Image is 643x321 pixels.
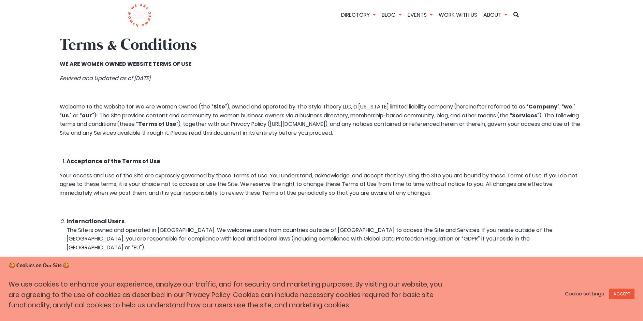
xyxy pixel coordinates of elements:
b: Site [214,103,225,111]
a: Blog [379,11,404,19]
b: Company [528,103,557,111]
span: ,” or “ [69,112,82,119]
a: Cookie settings [565,291,604,297]
li: About [481,11,510,20]
span: Revised and Updated as of [DATE] [60,74,150,82]
h5: 🍪 Cookies on Our Site 🍪 [9,262,634,269]
a: Work With Us [436,11,480,19]
span: ”), together with our Privacy Policy ([URL][DOMAIN_NAME]), and any notices contained or reference... [60,120,580,137]
span: Your access and use of the Site are expressly governed by these Terms of Use. You understand, ack... [60,172,578,197]
b: our [82,112,92,119]
b: WE ARE WOMEN OWNED WEBSITE TERMS OF USE [60,60,192,68]
a: About [481,11,510,19]
li: Directory [339,11,378,20]
b: we [564,103,572,111]
span: ,” “ [60,103,575,119]
a: Search [511,12,521,17]
a: ACCEPT [609,289,634,299]
span: ”)! The Site provides content and community to women business owners via a business directory, me... [92,112,512,119]
strong: Terms & Conditions [60,35,197,56]
b: us [62,112,69,119]
b: Terms of Use [138,120,176,128]
li: Blog [379,11,404,20]
b: Services [512,112,537,119]
img: logo [128,3,152,27]
a: Events [405,11,435,19]
span: ”), owned and operated by The Style Theory LLC, a [US_STATE] limited liability company (hereinaft... [225,103,528,111]
span: The Site is owned and operated in [GEOGRAPHIC_DATA]. We welcome users from countries outside of [... [67,226,553,251]
a: Directory [339,11,378,19]
span: ”, “ [557,103,564,111]
span: Welcome to the website for We Are Women Owned (the “ [60,103,214,111]
p: We use cookies to enhance your experience, analyze our traffic, and for security and marketing pu... [9,279,447,311]
li: Events [405,11,435,20]
b: International Users [67,217,125,225]
b: Acceptance of the Terms of Use [67,157,160,165]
